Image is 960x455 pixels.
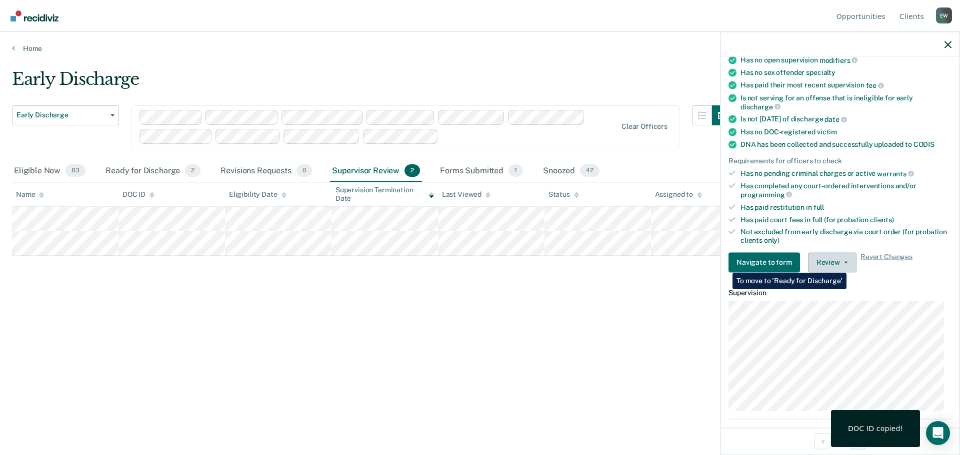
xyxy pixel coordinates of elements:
[813,203,824,211] span: full
[12,69,732,97] div: Early Discharge
[913,140,934,148] span: CODIS
[740,169,951,178] div: Has no pending criminal charges or active
[740,55,951,64] div: Has no open supervision
[808,252,856,272] button: Review
[122,190,154,199] div: DOC ID
[819,56,858,64] span: modifiers
[218,160,313,182] div: Revisions Requests
[936,7,952,23] button: Profile dropdown button
[740,182,951,199] div: Has completed any court-ordered interventions and/or
[16,190,44,199] div: Name
[740,115,951,124] div: Is not [DATE] of discharge
[442,190,490,199] div: Last Viewed
[740,140,951,148] div: DNA has been collected and successfully uploaded to
[404,164,420,177] span: 2
[508,164,523,177] span: 1
[621,122,667,131] div: Clear officers
[740,190,792,198] span: programming
[10,10,58,21] img: Recidiviz
[740,127,951,136] div: Has no DOC-registered
[824,115,846,123] span: date
[720,428,959,454] div: 1 / 2
[12,44,948,53] a: Home
[185,164,200,177] span: 2
[103,160,202,182] div: Ready for Discharge
[330,160,422,182] div: Supervisor Review
[877,169,914,177] span: warrants
[541,160,601,182] div: Snoozed
[296,164,312,177] span: 0
[580,164,599,177] span: 42
[814,433,830,449] button: Previous Opportunity
[740,203,951,211] div: Has paid restitution in
[655,190,702,199] div: Assigned to
[728,252,804,272] a: Navigate to form link
[728,252,800,272] button: Navigate to form
[728,156,951,165] div: Requirements for officers to check
[740,68,951,77] div: Has no sex offender
[728,288,951,297] dt: Supervision
[740,81,951,90] div: Has paid their most recent supervision
[860,252,912,272] span: Revert Changes
[936,7,952,23] div: E W
[926,421,950,445] div: Open Intercom Messenger
[438,160,525,182] div: Forms Submitted
[548,190,579,199] div: Status
[764,236,779,244] span: only)
[16,111,106,119] span: Early Discharge
[65,164,85,177] span: 83
[740,215,951,224] div: Has paid court fees in full (for probation
[817,127,837,135] span: victim
[870,215,894,223] span: clients)
[740,102,780,110] span: discharge
[740,93,951,110] div: Is not serving for an offense that is ineligible for early
[740,228,951,245] div: Not excluded from early discharge via court order (for probation clients
[12,160,87,182] div: Eligible Now
[866,81,884,89] span: fee
[848,424,903,433] div: DOC ID copied!
[335,186,434,203] div: Supervision Termination Date
[229,190,286,199] div: Eligibility Date
[806,68,835,76] span: specialty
